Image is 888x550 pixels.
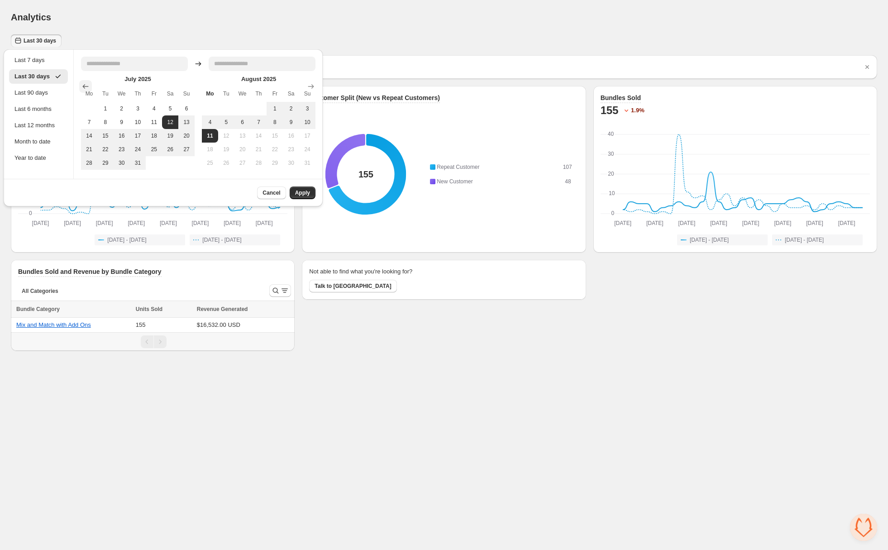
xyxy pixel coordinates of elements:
[267,143,283,156] button: Thursday August 22 2025
[267,129,283,143] button: Thursday August 15 2025
[785,236,824,244] span: [DATE] - [DATE]
[224,220,241,226] text: [DATE]
[97,129,114,143] button: Monday July 15 2025
[263,189,280,196] span: Cancel
[14,105,62,114] div: Last 6 months
[309,280,396,292] button: Talk to [GEOGRAPHIC_DATA]
[97,156,114,170] button: Monday July 29 2025
[850,514,877,541] a: Open chat
[11,34,62,47] button: Last 30 days
[16,321,91,328] button: Mix and Match with Add Ons
[609,190,615,196] text: 10
[114,86,130,102] th: Wednesday
[677,234,768,245] button: [DATE] - [DATE]
[178,102,195,115] button: Saturday July 6 2025
[190,234,280,245] button: [DATE] - [DATE]
[283,129,299,143] button: Friday August 16 2025
[267,102,283,115] button: Thursday August 1 2025
[283,156,299,170] button: Friday August 30 2025
[146,143,162,156] button: Thursday July 25 2025
[267,156,283,170] button: Thursday August 29 2025
[79,80,92,93] button: Show previous month, June 2025
[218,115,234,129] button: Monday August 5 2025
[130,86,146,102] th: Thursday
[178,129,195,143] button: Saturday July 20 2025
[81,115,97,129] button: Sunday July 7 2025
[97,86,114,102] th: Tuesday
[14,153,62,163] div: Year to date
[197,305,248,314] span: Revenue Generated
[202,115,218,129] button: Sunday August 4 2025
[97,102,114,115] button: Monday July 1 2025
[218,143,234,156] button: Monday August 19 2025
[234,156,251,170] button: Tuesday August 27 2025
[283,102,299,115] button: Friday August 2 2025
[130,143,146,156] button: Wednesday July 24 2025
[24,37,56,44] span: Last 30 days
[437,164,479,170] span: Repeat Customer
[130,129,146,143] button: Wednesday July 17 2025
[234,86,251,102] th: Wednesday
[772,234,863,245] button: [DATE] - [DATE]
[178,86,195,102] th: Sunday
[309,267,412,276] h2: Not able to find what you're looking for?
[81,129,97,143] button: Sunday July 14 2025
[283,115,299,129] button: Friday August 9 2025
[309,93,440,102] h3: Customer Split (New vs Repeat Customers)
[29,210,32,216] text: 0
[710,220,727,226] text: [DATE]
[251,115,267,129] button: Wednesday August 7 2025
[608,171,614,177] text: 20
[14,137,62,146] div: Month to date
[299,115,315,129] button: Saturday August 10 2025
[22,287,58,295] span: All Categories
[197,321,240,328] span: $16,532.00 USD
[146,129,162,143] button: Thursday July 18 2025
[678,220,695,226] text: [DATE]
[162,86,178,102] th: Saturday
[178,115,195,129] button: Saturday July 13 2025
[234,115,251,129] button: Tuesday August 6 2025
[81,86,97,102] th: Monday
[130,156,146,170] button: Wednesday July 31 2025
[64,220,81,226] text: [DATE]
[96,220,113,226] text: [DATE]
[114,129,130,143] button: Tuesday July 16 2025
[202,86,218,102] th: Monday
[136,321,146,328] span: 155
[267,86,283,102] th: Friday
[160,220,177,226] text: [DATE]
[690,236,729,244] span: [DATE] - [DATE]
[202,129,218,143] button: End of range Today Sunday August 11 2025
[299,156,315,170] button: Saturday August 31 2025
[563,164,572,170] span: 107
[251,129,267,143] button: Wednesday August 14 2025
[178,143,195,156] button: Saturday July 27 2025
[218,129,234,143] button: Monday August 12 2025
[162,143,178,156] button: Friday July 26 2025
[202,156,218,170] button: Sunday August 25 2025
[14,88,62,97] div: Last 90 days
[283,86,299,102] th: Saturday
[162,102,178,115] button: Friday July 5 2025
[97,115,114,129] button: Monday July 8 2025
[601,103,618,118] h2: 155
[806,220,823,226] text: [DATE]
[437,178,473,185] span: New Customer
[192,220,209,226] text: [DATE]
[81,143,97,156] button: Sunday July 21 2025
[601,93,641,102] h3: Bundles Sold
[614,220,631,226] text: [DATE]
[114,115,130,129] button: Tuesday July 9 2025
[197,305,257,314] button: Revenue Generated
[16,305,130,314] div: Bundle Category
[128,220,145,226] text: [DATE]
[435,162,562,172] td: Repeat Customer
[295,189,310,196] span: Apply
[136,305,172,314] button: Units Sold
[611,210,614,216] text: 0
[218,86,234,102] th: Tuesday
[283,143,299,156] button: Friday August 23 2025
[251,86,267,102] th: Thursday
[114,102,130,115] button: Tuesday July 2 2025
